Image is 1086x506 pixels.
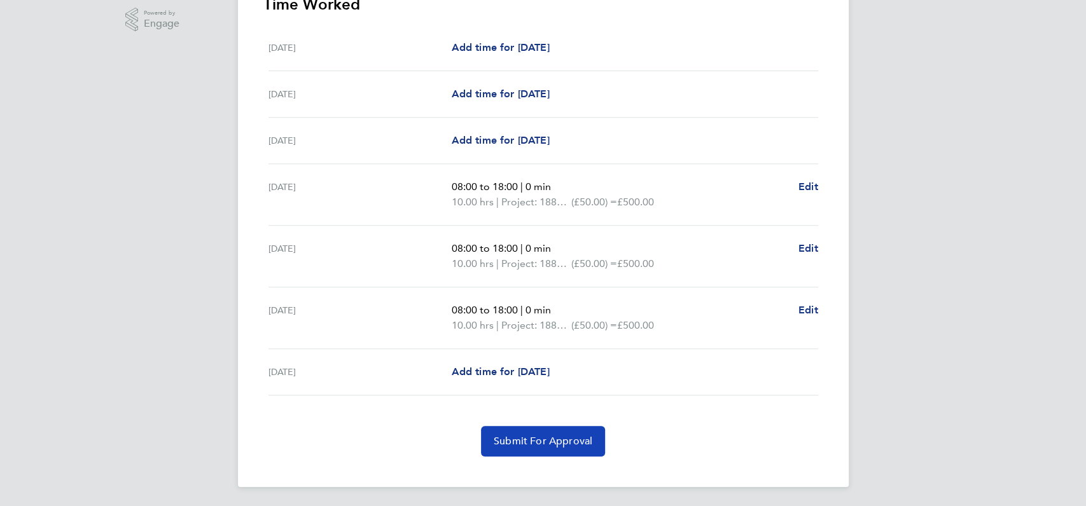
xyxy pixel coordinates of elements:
[144,18,179,29] span: Engage
[451,40,549,55] a: Add time for [DATE]
[520,242,522,254] span: |
[268,364,452,379] div: [DATE]
[451,366,549,378] span: Add time for [DATE]
[451,181,517,193] span: 08:00 to 18:00
[616,319,653,331] span: £500.00
[798,181,818,193] span: Edit
[798,304,818,316] span: Edit
[571,319,616,331] span: (£50.00) =
[501,256,571,271] span: Project: 188682 - FCC
[451,304,517,316] span: 08:00 to 18:00
[268,86,452,102] div: [DATE]
[616,257,653,270] span: £500.00
[268,179,452,210] div: [DATE]
[798,179,818,195] a: Edit
[451,364,549,379] a: Add time for [DATE]
[520,304,522,316] span: |
[268,133,452,148] div: [DATE]
[501,195,571,210] span: Project: 188682 - FCC
[451,257,493,270] span: 10.00 hrs
[268,303,452,333] div: [DATE]
[501,318,571,333] span: Project: 188682 - FCC
[451,242,517,254] span: 08:00 to 18:00
[798,241,818,256] a: Edit
[144,8,179,18] span: Powered by
[525,304,550,316] span: 0 min
[571,196,616,208] span: (£50.00) =
[798,303,818,318] a: Edit
[451,196,493,208] span: 10.00 hrs
[125,8,179,32] a: Powered byEngage
[481,426,605,456] button: Submit For Approval
[571,257,616,270] span: (£50.00) =
[451,133,549,148] a: Add time for [DATE]
[268,241,452,271] div: [DATE]
[525,242,550,254] span: 0 min
[496,319,498,331] span: |
[525,181,550,193] span: 0 min
[451,41,549,53] span: Add time for [DATE]
[451,319,493,331] span: 10.00 hrs
[798,242,818,254] span: Edit
[451,88,549,100] span: Add time for [DATE]
[451,86,549,102] a: Add time for [DATE]
[496,196,498,208] span: |
[520,181,522,193] span: |
[616,196,653,208] span: £500.00
[451,134,549,146] span: Add time for [DATE]
[494,435,592,448] span: Submit For Approval
[496,257,498,270] span: |
[268,40,452,55] div: [DATE]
